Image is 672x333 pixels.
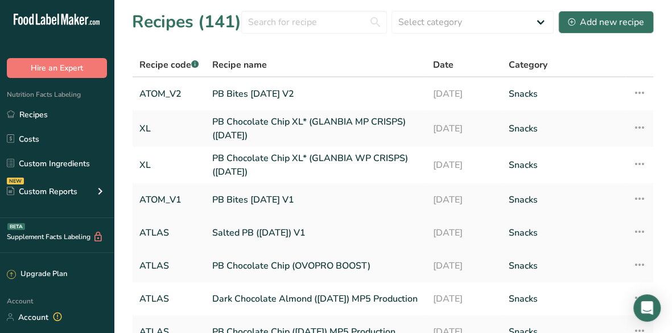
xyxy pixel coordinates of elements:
a: [DATE] [433,221,495,245]
a: XL [139,151,199,179]
a: Snacks [509,82,619,106]
span: Date [433,58,454,72]
div: Open Intercom Messenger [633,294,661,322]
span: Recipe name [212,58,267,72]
a: Snacks [509,115,619,142]
div: BETA [7,223,25,230]
a: Snacks [509,254,619,278]
a: [DATE] [433,188,495,212]
button: Add new recipe [558,11,654,34]
h1: Recipes (141) [132,9,241,35]
input: Search for recipe [241,11,387,34]
a: ATLAS [139,254,199,278]
a: PB Bites [DATE] V2 [212,82,419,106]
div: NEW [7,178,24,184]
a: [DATE] [433,82,495,106]
a: Dark Chocolate Almond ([DATE]) MP5 Production [212,287,419,311]
a: PB Chocolate Chip XL* (GLANBIA MP CRISPS) ([DATE]) [212,115,419,142]
a: Snacks [509,287,619,311]
a: XL [139,115,199,142]
span: Recipe code [139,59,199,71]
a: Snacks [509,151,619,179]
a: [DATE] [433,254,495,278]
a: [DATE] [433,287,495,311]
span: Category [509,58,547,72]
a: [DATE] [433,151,495,179]
a: Snacks [509,188,619,212]
a: Salted PB ([DATE]) V1 [212,221,419,245]
a: ATLAS [139,287,199,311]
a: Snacks [509,221,619,245]
div: Add new recipe [568,15,644,29]
a: ATOM_V1 [139,188,199,212]
a: PB Chocolate Chip XL* (GLANBIA WP CRISPS) ([DATE]) [212,151,419,179]
button: Hire an Expert [7,58,107,78]
a: [DATE] [433,115,495,142]
a: PB Bites [DATE] V1 [212,188,419,212]
a: ATLAS [139,221,199,245]
div: Upgrade Plan [7,269,67,280]
a: ATOM_V2 [139,82,199,106]
div: Custom Reports [7,186,77,198]
a: PB Chocolate Chip (OVOPRO BOOST) [212,254,419,278]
